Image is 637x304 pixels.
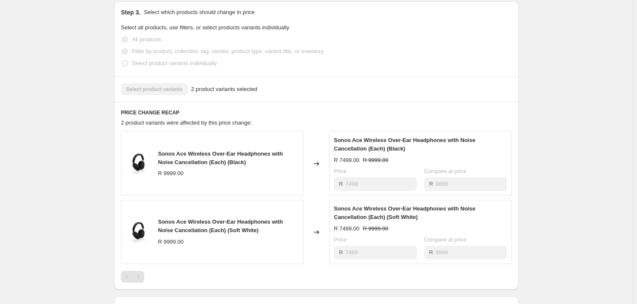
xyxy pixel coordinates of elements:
[424,236,467,243] span: Compare at price
[132,48,324,54] span: Filter by product, collection, tag, vendor, product type, variant title, or inventory
[158,169,184,178] div: R 9999.00
[339,249,343,256] span: R
[121,109,512,116] h6: PRICE CHANGE RECAP
[158,219,283,233] span: Sonos Ace Wireless Over-Ear Headphones with Noise Cancellation (Each) (Soft White)
[121,119,252,126] span: 2 product variants were affected by this price change:
[429,249,433,256] span: R
[121,8,141,17] h2: Step 3.
[424,168,467,174] span: Compare at price
[339,181,343,187] span: R
[132,60,217,66] span: Select product variants individually
[126,219,151,245] img: 1_9751ce8b-0d22-41e7-b11c-70db55fa8886_80x.png
[334,168,347,174] span: Price
[429,181,433,187] span: R
[334,156,359,165] div: R 7499.00
[121,24,289,31] span: Select all products, use filters, or select products variants individually
[191,85,257,94] span: 2 product variants selected
[334,205,475,220] span: Sonos Ace Wireless Over-Ear Headphones with Noise Cancellation (Each) (Soft White)
[334,236,347,243] span: Price
[158,238,184,246] div: R 9999.00
[144,8,255,17] p: Select which products should change in price
[132,36,161,43] span: All products
[334,224,359,233] div: R 7499.00
[158,151,283,165] span: Sonos Ace Wireless Over-Ear Headphones with Noise Cancellation (Each) (Black)
[363,224,388,233] strike: R 9999.00
[126,151,151,176] img: 1_9751ce8b-0d22-41e7-b11c-70db55fa8886_80x.png
[334,137,475,152] span: Sonos Ace Wireless Over-Ear Headphones with Noise Cancellation (Each) (Black)
[363,156,388,165] strike: R 9999.00
[121,271,144,283] nav: Pagination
